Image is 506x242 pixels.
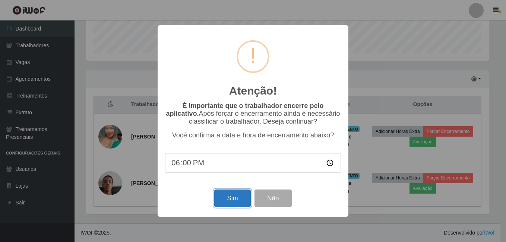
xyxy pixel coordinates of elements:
button: Sim [214,190,250,207]
h2: Atenção! [229,84,277,98]
p: Após forçar o encerramento ainda é necessário classificar o trabalhador. Deseja continuar? [165,102,341,125]
p: Você confirma a data e hora de encerramento abaixo? [165,131,341,139]
b: É importante que o trabalhador encerre pelo aplicativo. [166,102,323,117]
button: Não [254,190,291,207]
